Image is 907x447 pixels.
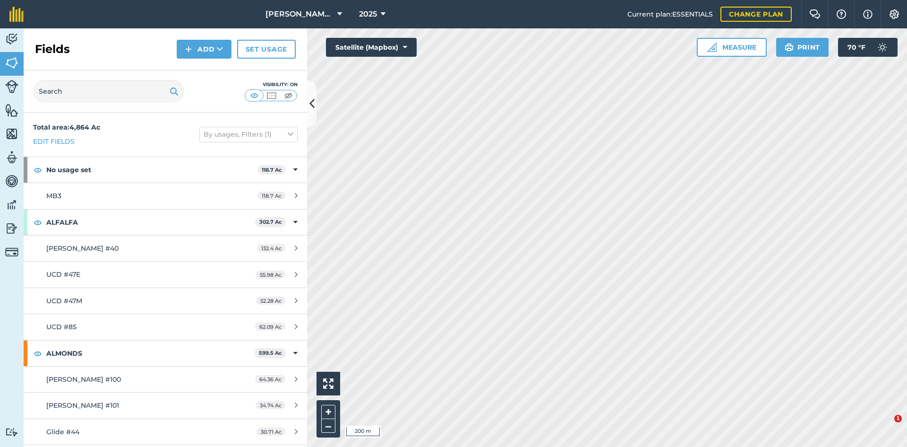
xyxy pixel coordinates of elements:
img: A question mark icon [836,9,847,19]
button: By usages, Filters (1) [199,127,298,142]
img: svg+xml;base64,PD94bWwgdmVyc2lvbj0iMS4wIiBlbmNvZGluZz0idXRmLTgiPz4KPCEtLSBHZW5lcmF0b3I6IEFkb2JlIE... [5,174,18,188]
a: UCD #47E55.98 Ac [24,262,307,287]
span: MB3 [46,192,61,200]
div: ALMONDS599.5 Ac [24,341,307,366]
a: Set usage [237,40,296,59]
a: MB3118.7 Ac [24,183,307,209]
a: UCD #8562.09 Ac [24,314,307,340]
button: Satellite (Mapbox) [326,38,417,57]
span: [PERSON_NAME] #100 [46,375,121,384]
span: UCD #47M [46,297,82,305]
img: svg+xml;base64,PHN2ZyB4bWxucz0iaHR0cDovL3d3dy53My5vcmcvMjAwMC9zdmciIHdpZHRoPSIxOCIgaGVpZ2h0PSIyNC... [34,217,42,228]
img: svg+xml;base64,PHN2ZyB4bWxucz0iaHR0cDovL3d3dy53My5vcmcvMjAwMC9zdmciIHdpZHRoPSIxOSIgaGVpZ2h0PSIyNC... [170,86,179,97]
a: Change plan [720,7,792,22]
a: Edit fields [33,136,75,147]
input: Search [33,80,184,103]
img: svg+xml;base64,PD94bWwgdmVyc2lvbj0iMS4wIiBlbmNvZGluZz0idXRmLTgiPz4KPCEtLSBHZW5lcmF0b3I6IEFkb2JlIE... [5,32,18,46]
img: svg+xml;base64,PD94bWwgdmVyc2lvbj0iMS4wIiBlbmNvZGluZz0idXRmLTgiPz4KPCEtLSBHZW5lcmF0b3I6IEFkb2JlIE... [5,150,18,165]
span: 132.4 Ac [257,244,285,252]
button: – [321,419,335,433]
span: 30.71 Ac [257,428,285,436]
span: [PERSON_NAME] Ranches LLC [265,9,334,20]
h2: Fields [35,42,70,57]
img: svg+xml;base64,PHN2ZyB4bWxucz0iaHR0cDovL3d3dy53My5vcmcvMjAwMC9zdmciIHdpZHRoPSI1MCIgaGVpZ2h0PSI0MC... [248,91,260,100]
strong: ALFALFA [46,210,255,235]
a: [PERSON_NAME] #10064.36 Ac [24,367,307,392]
a: Glide #4430.71 Ac [24,419,307,445]
strong: Total area : 4,864 Ac [33,123,100,131]
img: fieldmargin Logo [9,7,24,22]
a: [PERSON_NAME] #10134.74 Ac [24,393,307,418]
img: svg+xml;base64,PHN2ZyB4bWxucz0iaHR0cDovL3d3dy53My5vcmcvMjAwMC9zdmciIHdpZHRoPSI1NiIgaGVpZ2h0PSI2MC... [5,127,18,141]
button: Print [776,38,829,57]
a: UCD #47M52.28 Ac [24,288,307,314]
img: Four arrows, one pointing top left, one top right, one bottom right and the last bottom left [323,378,334,389]
img: svg+xml;base64,PHN2ZyB4bWxucz0iaHR0cDovL3d3dy53My5vcmcvMjAwMC9zdmciIHdpZHRoPSI1MCIgaGVpZ2h0PSI0MC... [265,91,277,100]
span: 64.36 Ac [255,375,285,383]
img: svg+xml;base64,PD94bWwgdmVyc2lvbj0iMS4wIiBlbmNvZGluZz0idXRmLTgiPz4KPCEtLSBHZW5lcmF0b3I6IEFkb2JlIE... [5,198,18,212]
div: ALFALFA302.7 Ac [24,210,307,235]
button: Add [177,40,231,59]
img: svg+xml;base64,PD94bWwgdmVyc2lvbj0iMS4wIiBlbmNvZGluZz0idXRmLTgiPz4KPCEtLSBHZW5lcmF0b3I6IEFkb2JlIE... [5,428,18,437]
span: UCD #47E [46,270,80,279]
span: 1 [894,415,902,422]
strong: 302.7 Ac [259,219,282,225]
button: + [321,405,335,419]
img: svg+xml;base64,PHN2ZyB4bWxucz0iaHR0cDovL3d3dy53My5vcmcvMjAwMC9zdmciIHdpZHRoPSI1NiIgaGVpZ2h0PSI2MC... [5,103,18,117]
a: [PERSON_NAME] #40132.4 Ac [24,236,307,261]
strong: 599.5 Ac [259,350,282,356]
img: svg+xml;base64,PHN2ZyB4bWxucz0iaHR0cDovL3d3dy53My5vcmcvMjAwMC9zdmciIHdpZHRoPSIxNyIgaGVpZ2h0PSIxNy... [863,9,873,20]
img: svg+xml;base64,PHN2ZyB4bWxucz0iaHR0cDovL3d3dy53My5vcmcvMjAwMC9zdmciIHdpZHRoPSI1MCIgaGVpZ2h0PSI0MC... [282,91,294,100]
button: 70 °F [838,38,898,57]
span: 118.7 Ac [257,192,285,200]
img: svg+xml;base64,PHN2ZyB4bWxucz0iaHR0cDovL3d3dy53My5vcmcvMjAwMC9zdmciIHdpZHRoPSIxNCIgaGVpZ2h0PSIyNC... [185,44,192,55]
img: svg+xml;base64,PD94bWwgdmVyc2lvbj0iMS4wIiBlbmNvZGluZz0idXRmLTgiPz4KPCEtLSBHZW5lcmF0b3I6IEFkb2JlIE... [873,38,892,57]
strong: 118.7 Ac [262,167,282,173]
span: 2025 [359,9,377,20]
div: Visibility: On [245,81,298,88]
img: svg+xml;base64,PHN2ZyB4bWxucz0iaHR0cDovL3d3dy53My5vcmcvMjAwMC9zdmciIHdpZHRoPSI1NiIgaGVpZ2h0PSI2MC... [5,56,18,70]
strong: No usage set [46,157,257,183]
span: 70 ° F [847,38,865,57]
img: svg+xml;base64,PHN2ZyB4bWxucz0iaHR0cDovL3d3dy53My5vcmcvMjAwMC9zdmciIHdpZHRoPSIxOCIgaGVpZ2h0PSIyNC... [34,164,42,175]
img: Ruler icon [707,43,717,52]
span: 62.09 Ac [255,323,285,331]
img: svg+xml;base64,PD94bWwgdmVyc2lvbj0iMS4wIiBlbmNvZGluZz0idXRmLTgiPz4KPCEtLSBHZW5lcmF0b3I6IEFkb2JlIE... [5,245,18,259]
span: 34.74 Ac [256,401,285,409]
img: A cog icon [889,9,900,19]
span: 55.98 Ac [256,271,285,279]
button: Measure [697,38,767,57]
img: svg+xml;base64,PHN2ZyB4bWxucz0iaHR0cDovL3d3dy53My5vcmcvMjAwMC9zdmciIHdpZHRoPSIxOSIgaGVpZ2h0PSIyNC... [785,42,794,53]
img: Two speech bubbles overlapping with the left bubble in the forefront [809,9,821,19]
iframe: Intercom live chat [875,415,898,438]
img: svg+xml;base64,PD94bWwgdmVyc2lvbj0iMS4wIiBlbmNvZGluZz0idXRmLTgiPz4KPCEtLSBHZW5lcmF0b3I6IEFkb2JlIE... [5,80,18,93]
strong: ALMONDS [46,341,255,366]
span: [PERSON_NAME] #40 [46,244,119,253]
img: svg+xml;base64,PHN2ZyB4bWxucz0iaHR0cDovL3d3dy53My5vcmcvMjAwMC9zdmciIHdpZHRoPSIxOCIgaGVpZ2h0PSIyNC... [34,348,42,359]
div: No usage set118.7 Ac [24,157,307,183]
span: Glide #44 [46,428,79,436]
span: 52.28 Ac [256,297,285,305]
span: Current plan : ESSENTIALS [627,9,713,19]
span: [PERSON_NAME] #101 [46,401,119,410]
span: UCD #85 [46,323,77,331]
img: svg+xml;base64,PD94bWwgdmVyc2lvbj0iMS4wIiBlbmNvZGluZz0idXRmLTgiPz4KPCEtLSBHZW5lcmF0b3I6IEFkb2JlIE... [5,221,18,236]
